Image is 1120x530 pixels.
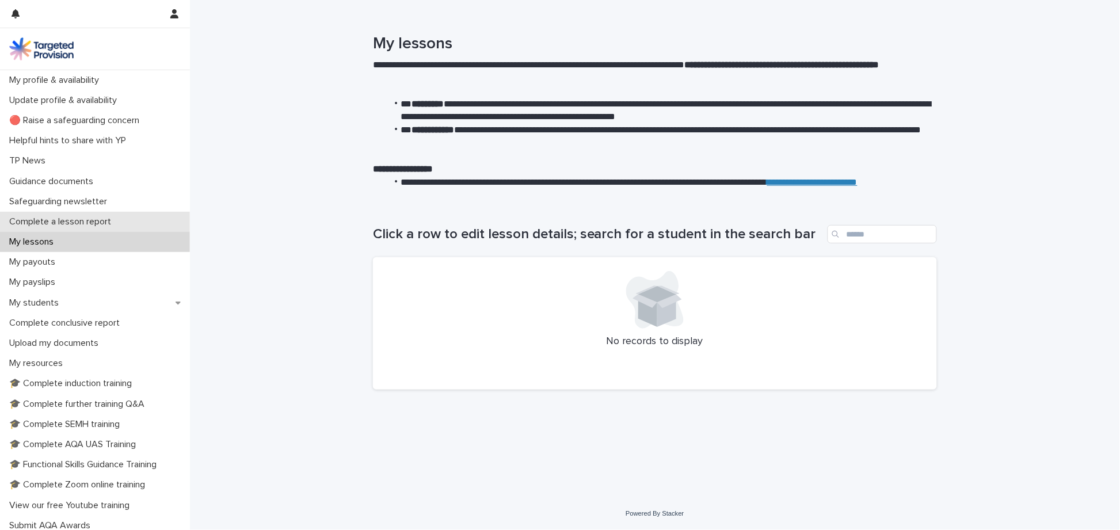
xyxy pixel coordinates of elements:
p: Guidance documents [5,176,102,187]
h1: Click a row to edit lesson details; search for a student in the search bar [373,226,823,243]
h1: My lessons [373,35,937,54]
p: Upload my documents [5,338,108,349]
p: 🔴 Raise a safeguarding concern [5,115,148,126]
p: My resources [5,358,72,369]
p: View our free Youtube training [5,500,139,511]
p: Complete a lesson report [5,216,120,227]
img: M5nRWzHhSzIhMunXDL62 [9,37,74,60]
input: Search [828,225,937,243]
p: My payouts [5,257,64,268]
a: Powered By Stacker [626,510,684,517]
p: 🎓 Complete further training Q&A [5,399,154,410]
p: My profile & availability [5,75,108,86]
p: My lessons [5,237,63,247]
p: Helpful hints to share with YP [5,135,135,146]
p: TP News [5,155,55,166]
p: 🎓 Complete Zoom online training [5,479,154,490]
p: My payslips [5,277,64,288]
p: 🎓 Complete AQA UAS Training [5,439,145,450]
p: 🎓 Complete SEMH training [5,419,129,430]
p: Safeguarding newsletter [5,196,116,207]
p: Update profile & availability [5,95,126,106]
p: 🎓 Functional Skills Guidance Training [5,459,166,470]
p: Complete conclusive report [5,318,129,329]
p: No records to display [387,335,923,348]
p: 🎓 Complete induction training [5,378,141,389]
p: My students [5,298,68,308]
